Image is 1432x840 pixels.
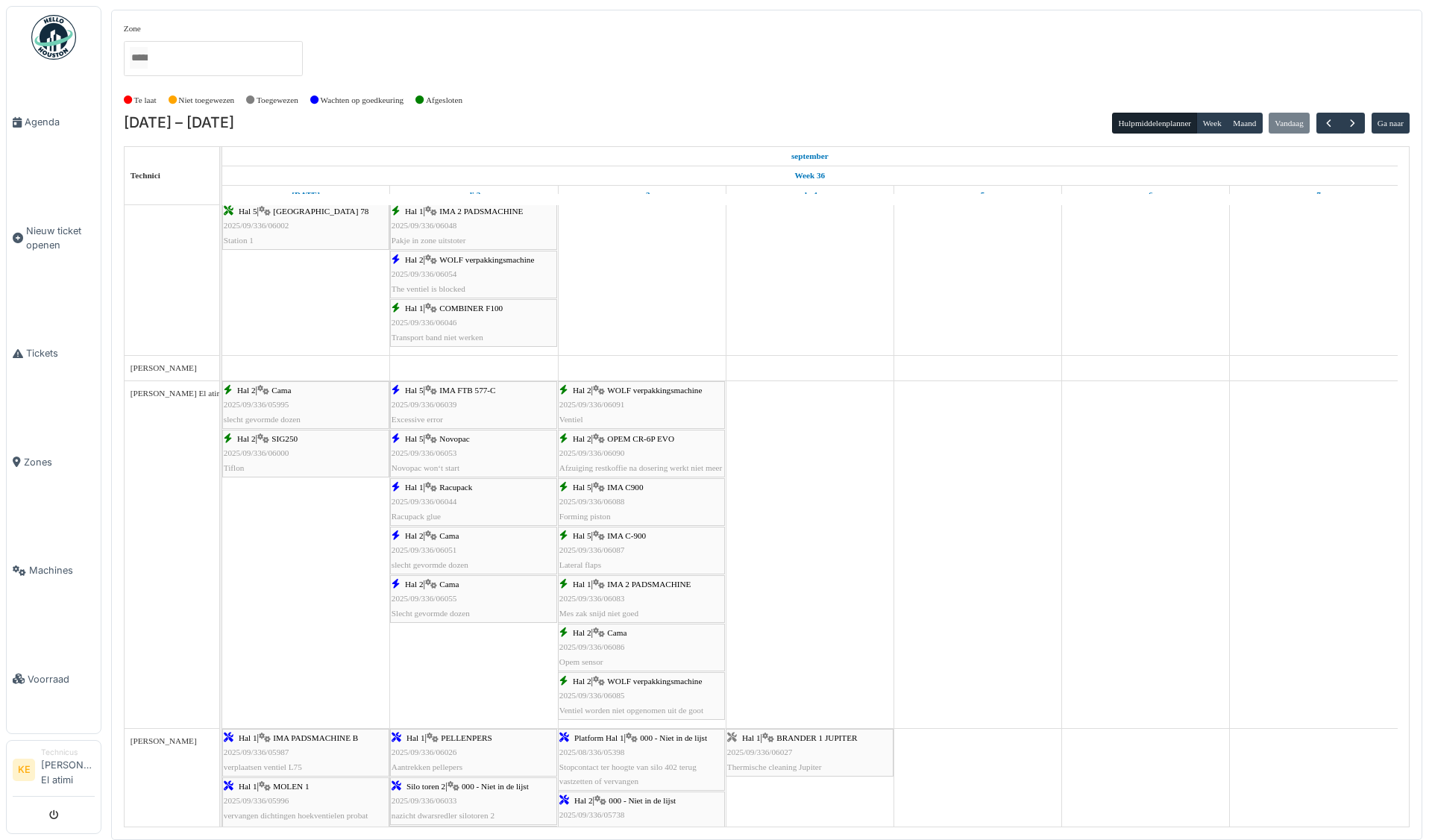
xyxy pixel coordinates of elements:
[559,794,723,837] div: |
[7,408,101,516] a: Zones
[439,255,534,264] span: WOLF verpakkingsmachine
[224,780,388,837] div: |
[607,628,626,637] span: Cama
[392,780,556,823] div: |
[392,577,556,621] div: |
[791,166,829,185] a: Week 36
[321,94,404,107] label: Wachten op goedkeuring
[26,346,95,360] span: Tickets
[439,580,459,589] span: Cama
[559,706,703,715] span: Ventiel worden niet opgenomen uit de goot
[26,224,95,252] span: Nieuw ticket openen
[130,47,148,69] input: Alles
[224,383,388,427] div: |
[559,731,723,789] div: |
[134,94,157,107] label: Te laat
[41,747,95,793] li: [PERSON_NAME] El atimi
[559,415,583,424] span: Ventiel
[1196,113,1228,134] button: Week
[392,383,556,427] div: |
[559,762,697,786] span: Stopcontact ter hoogte van silo 402 terug vastzetten of vervangen
[607,483,643,492] span: IMA C900
[25,115,95,129] span: Agenda
[1372,113,1410,134] button: Ga naar
[559,626,723,669] div: |
[178,94,234,107] label: Niet toegewezen
[607,580,691,589] span: IMA 2 PADSMACHINE
[406,782,445,791] span: Silo toren 2
[392,497,457,506] span: 2025/09/336/06044
[237,434,256,443] span: Hal 2
[7,176,101,299] a: Nieuw ticket openen
[559,463,723,472] span: Afzuiging restkoffie na dosering werkt niet meer
[405,483,424,492] span: Hal 1
[224,432,388,475] div: |
[273,207,368,216] span: [GEOGRAPHIC_DATA] 78
[727,762,822,771] span: Thermische cleaning Jupiter
[559,480,723,524] div: |
[392,221,457,230] span: 2025/09/336/06048
[630,186,654,204] a: 3 september 2025
[273,782,309,791] span: MOLEN 1
[392,463,459,472] span: Novopac won‘t start
[7,516,101,624] a: Machines
[224,747,289,756] span: 2025/09/336/05987
[392,594,457,603] span: 2025/09/336/06055
[392,318,457,327] span: 2025/09/336/06046
[1112,113,1197,134] button: Hulpmiddelenplanner
[124,114,234,132] h2: [DATE] – [DATE]
[406,733,425,742] span: Hal 1
[559,560,601,569] span: Lateral flaps
[573,483,591,492] span: Hal 5
[405,531,424,540] span: Hal 2
[609,796,676,805] span: 000 - Niet in de lijst
[224,731,388,774] div: |
[392,529,556,572] div: |
[392,609,470,618] span: Slecht gevormde dozen
[392,333,483,342] span: Transport band niet werken
[224,400,289,409] span: 2025/09/336/05995
[392,545,457,554] span: 2025/09/336/06051
[559,747,625,756] span: 2025/08/336/05398
[224,762,302,771] span: verplaatsen ventiel L75
[405,434,424,443] span: Hal 5
[405,304,424,313] span: Hal 1
[392,236,466,245] span: Pakje in zone uitstoter
[559,657,603,666] span: Opem sensor
[224,448,289,457] span: 2025/09/336/06000
[1340,113,1365,134] button: Volgende
[392,400,457,409] span: 2025/09/336/06039
[239,207,257,216] span: Hal 5
[41,747,95,758] div: Technicus
[405,207,424,216] span: Hal 1
[392,512,441,521] span: Racupack glue
[392,204,556,248] div: |
[392,747,457,756] span: 2025/09/336/06026
[559,545,625,554] span: 2025/09/336/06087
[131,389,225,398] span: [PERSON_NAME] El atimi
[559,810,625,819] span: 2025/09/336/05738
[788,147,832,166] a: 1 september 2025
[559,674,723,718] div: |
[573,434,591,443] span: Hal 2
[559,691,625,700] span: 2025/09/336/06085
[224,463,245,472] span: Tiflon
[224,221,289,230] span: 2025/09/336/06002
[392,269,457,278] span: 2025/09/336/06054
[742,733,761,742] span: Hal 1
[559,497,625,506] span: 2025/09/336/06088
[1269,113,1310,134] button: Vandaag
[288,186,324,204] a: 1 september 2025
[727,747,793,756] span: 2025/09/336/06027
[224,204,388,248] div: |
[441,733,492,742] span: PELLENPERS
[559,448,625,457] span: 2025/09/336/06090
[607,677,702,686] span: WOLF verpakkingsmachine
[439,483,472,492] span: Racupack
[439,531,459,540] span: Cama
[392,284,465,293] span: The ventiel is blocked
[131,736,197,745] span: [PERSON_NAME]
[559,529,723,572] div: |
[31,15,76,60] img: Badge_color-CXgf-gQk.svg
[13,759,35,781] li: KE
